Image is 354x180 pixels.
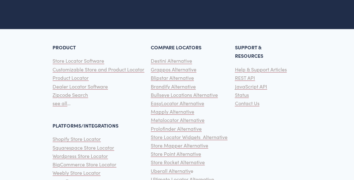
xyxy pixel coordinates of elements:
[151,116,205,123] span: Metalocator Alternative
[53,57,104,64] span: Store Locator Software
[53,99,67,107] a: see all
[235,100,259,106] span: Contact Us
[235,66,287,72] span: Help & Support Articles
[151,57,192,64] span: Destini Alternative
[53,160,116,168] a: BigCommerce Store Locator
[151,115,205,124] a: Metalocator Alternative
[53,134,101,143] a: Shopify Store Locator
[53,135,101,142] span: Shopify Store Locator
[151,107,194,115] a: Mapply Alternative
[53,91,88,98] span: Zipcode Search
[235,44,263,59] strong: SUPPORT & RESOURCES
[235,65,287,73] a: Help & Support Articles
[53,90,88,99] a: Zipcode Search
[151,99,204,107] a: EasyLocator Alternative
[53,44,76,51] strong: PRODUCT
[151,100,204,106] span: EasyLocator Alternative
[53,56,104,65] a: Store Locator Software
[151,158,205,166] a: Store Rocket Alternative
[53,100,67,106] span: see all
[235,74,255,81] span: REST API
[151,133,228,140] span: Store Locator Widgets Alternative
[151,83,196,89] span: Brandify Alternative
[53,83,108,89] span: Dealer Locator Software
[151,91,218,98] span: Bullseye Locations Alternative
[151,124,202,133] a: Prolofinder Alternative
[235,90,249,99] a: Status
[53,66,144,72] span: Customizable Store and Product Locator
[67,100,71,106] span: …
[151,56,192,65] a: Destini Alternative
[151,82,196,90] a: Brandify Alternative
[235,91,249,98] span: Status
[151,108,194,115] span: Mapply Alternative
[53,169,100,176] span: Weebly Store Locator
[53,65,144,73] a: Customizable Store and Product Locator
[235,83,267,89] span: JavaScript API
[151,150,201,157] span: Store Point Alternative
[53,122,118,128] strong: PLATFORMS/INTEGRATIONS
[151,66,196,72] span: Grappos Alternative
[151,166,191,175] a: Uberall Alternativ
[53,152,108,159] span: Wordpress Store Locator
[53,151,108,160] a: Wordpress Store Locator
[151,142,208,148] span: Store Mapper Alternative
[53,143,114,151] a: Squarespace Store Locator
[151,125,202,132] span: Prolofinder Alternative
[191,167,193,174] span: e
[235,82,267,90] a: JavaScript API
[151,133,228,141] a: Store Locator Widgets Alternative
[53,82,108,90] a: Dealer Locator Software
[151,149,201,158] a: Store Point Alternative
[151,167,191,174] span: Uberall Alternativ
[53,161,116,167] span: BigCommerce Store Locator
[151,73,194,82] a: Blipstar Alternative
[53,168,100,177] a: Weebly Store Locator
[151,65,196,73] a: Grappos Alternative
[151,90,218,99] a: Bullseye Locations Alternative
[235,99,259,107] a: Contact Us
[235,73,255,82] a: REST API
[53,144,114,151] span: Squarespace Store Locator
[53,73,89,82] a: Product Locator
[151,141,208,149] a: Store Mapper Alternative
[151,74,194,81] span: Blipstar Alternative
[151,44,201,51] strong: COMPARE LOCATORS
[53,74,89,81] span: Product Locator
[151,159,205,165] span: Store Rocket Alternative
